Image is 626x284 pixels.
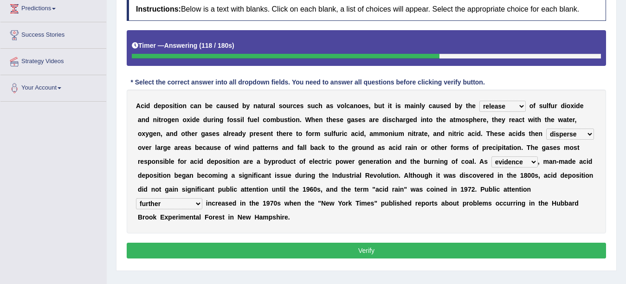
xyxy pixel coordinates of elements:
[421,102,425,110] b: y
[319,116,323,123] b: n
[311,116,316,123] b: h
[145,116,149,123] b: d
[561,102,565,110] b: d
[169,130,174,137] b: n
[254,116,258,123] b: e
[138,130,142,137] b: o
[542,102,547,110] b: u
[296,116,300,123] b: n
[357,102,361,110] b: o
[182,116,187,123] b: o
[388,102,390,110] b: i
[136,102,141,110] b: A
[267,130,271,137] b: n
[223,102,227,110] b: u
[149,130,153,137] b: g
[429,116,433,123] b: o
[277,130,279,137] b: t
[351,130,355,137] b: a
[416,130,418,137] b: r
[519,116,523,123] b: c
[159,116,161,123] b: t
[157,116,159,123] b: i
[216,130,219,137] b: s
[144,102,146,110] b: i
[127,243,606,258] button: Verify
[551,102,555,110] b: u
[355,116,358,123] b: s
[502,116,505,123] b: y
[315,130,320,137] b: m
[307,102,311,110] b: s
[196,116,200,123] b: e
[416,102,420,110] b: n
[351,116,355,123] b: a
[341,102,345,110] b: o
[232,42,234,49] b: )
[547,116,551,123] b: h
[227,130,229,137] b: l
[455,102,459,110] b: b
[169,102,173,110] b: s
[580,102,584,110] b: e
[192,116,196,123] b: d
[492,116,494,123] b: t
[436,102,440,110] b: u
[374,102,378,110] b: b
[388,130,393,137] b: n
[166,130,170,137] b: a
[286,130,289,137] b: r
[429,102,432,110] b: c
[355,130,358,137] b: c
[477,116,480,123] b: e
[364,130,366,137] b: ,
[378,102,382,110] b: u
[212,130,216,137] b: e
[315,116,319,123] b: e
[529,102,534,110] b: o
[558,116,563,123] b: w
[203,116,207,123] b: d
[444,102,447,110] b: e
[326,116,329,123] b: t
[292,116,296,123] b: o
[194,102,198,110] b: a
[339,130,342,137] b: r
[235,102,239,110] b: d
[242,102,246,110] b: b
[362,116,366,123] b: s
[361,102,365,110] b: e
[290,116,292,123] b: i
[379,130,384,137] b: m
[423,116,427,123] b: n
[336,116,340,123] b: s
[547,102,549,110] b: l
[450,116,453,123] b: a
[154,102,158,110] b: d
[400,116,403,123] b: a
[153,130,157,137] b: e
[211,116,213,123] b: r
[358,116,362,123] b: e
[436,116,439,123] b: t
[419,102,421,110] b: l
[394,130,399,137] b: u
[398,130,404,137] b: m
[231,102,235,110] b: e
[258,116,259,123] b: l
[535,116,537,123] b: t
[567,102,571,110] b: o
[456,130,458,137] b: r
[191,130,195,137] b: e
[336,130,340,137] b: u
[440,102,444,110] b: s
[179,102,183,110] b: o
[369,130,373,137] b: a
[393,130,394,137] b: i
[545,116,547,123] b: t
[228,130,231,137] b: r
[267,102,270,110] b: r
[426,116,429,123] b: t
[397,102,401,110] b: s
[408,130,412,137] b: n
